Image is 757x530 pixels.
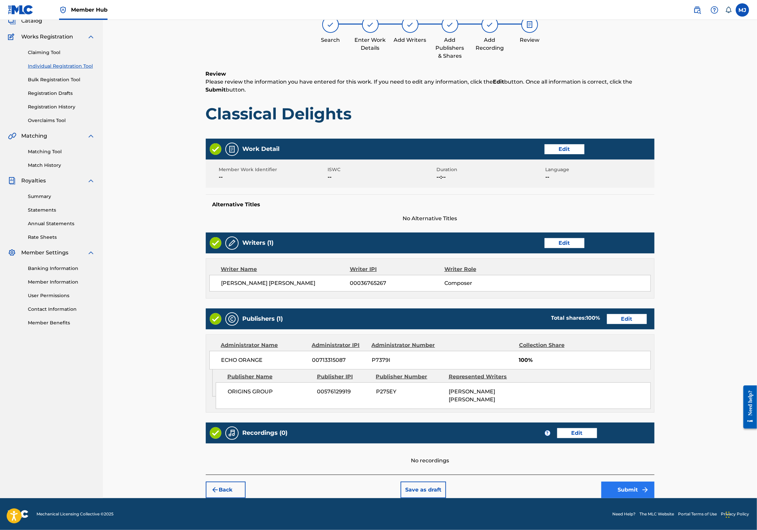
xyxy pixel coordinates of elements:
img: expand [87,33,95,41]
div: Publisher IPI [317,373,371,381]
div: Widget de chat [724,498,757,530]
img: expand [87,177,95,185]
span: Duration [437,166,544,173]
a: Registration Drafts [28,90,95,97]
a: Member Benefits [28,319,95,326]
span: Member Work Identifier [219,166,326,173]
h6: Review [206,70,654,78]
div: Total shares: [551,314,600,322]
img: Works Registration [8,33,17,41]
span: Member Settings [21,249,68,257]
h1: Classical Delights [206,104,654,124]
a: Public Search [691,3,704,17]
button: Edit [545,144,584,154]
button: Edit [545,238,584,248]
span: 100 % [586,315,600,321]
span: No Alternative Titles [206,215,654,223]
img: step indicator icon for Add Recording [486,21,494,29]
button: Edit [607,314,647,324]
div: Review [513,36,546,44]
div: Add Recording [473,36,506,52]
h5: Alternative Titles [212,201,648,208]
div: Publisher Number [376,373,444,381]
iframe: Chat Widget [724,498,757,530]
a: Matching Tool [28,148,95,155]
img: Top Rightsholder [59,6,67,14]
img: Valid [210,427,221,439]
a: Contact Information [28,306,95,313]
div: User Menu [736,3,749,17]
a: Claiming Tool [28,49,95,56]
h5: Writers (1) [243,239,274,247]
a: CatalogCatalog [8,17,42,25]
a: Match History [28,162,95,169]
img: step indicator icon for Add Publishers & Shares [446,21,454,29]
img: step indicator icon for Enter Work Details [366,21,374,29]
img: Publishers [228,315,236,323]
img: Valid [210,143,221,155]
img: Valid [210,237,221,249]
iframe: Resource Center [738,380,757,435]
img: Royalties [8,177,16,185]
a: Portal Terms of Use [678,511,717,517]
strong: Submit [206,87,226,93]
span: ISWC [328,166,435,173]
span: Royalties [21,177,46,185]
span: [PERSON_NAME] [PERSON_NAME] [449,388,495,403]
span: Matching [21,132,47,140]
div: Writer Name [221,265,350,273]
div: Enter Work Details [354,36,387,52]
a: Bulk Registration Tool [28,76,95,83]
span: ORIGINS GROUP [228,388,312,396]
a: Individual Registration Tool [28,63,95,70]
p: Please review the information you have entered for this work. If you need to edit any information... [206,78,654,94]
img: Writers [228,239,236,247]
span: --:-- [437,173,544,181]
div: Add Writers [394,36,427,44]
img: Work Detail [228,145,236,153]
img: expand [87,249,95,257]
span: -- [328,173,435,181]
div: Glisser [726,505,730,525]
span: Composer [444,279,530,287]
h5: Recordings (0) [243,429,288,437]
div: No recordings [206,443,654,465]
img: logo [8,510,29,518]
div: Administrator Name [221,341,307,349]
span: ? [545,431,550,436]
button: Save as draft [401,482,446,498]
img: Catalog [8,17,16,25]
img: step indicator icon for Add Writers [406,21,414,29]
span: ECHO ORANGE [221,356,307,364]
span: Mechanical Licensing Collective © 2025 [37,511,114,517]
div: Administrator Number [372,341,440,349]
img: 7ee5dd4eb1f8a8e3ef2f.svg [211,486,219,494]
span: Works Registration [21,33,73,41]
a: Annual Statements [28,220,95,227]
div: Notifications [725,7,732,13]
div: Add Publishers & Shares [433,36,467,60]
img: step indicator icon for Review [526,21,534,29]
img: step indicator icon for Search [327,21,335,29]
span: Catalog [21,17,42,25]
span: [PERSON_NAME] [PERSON_NAME] [221,279,350,287]
button: Back [206,482,246,498]
div: Writer IPI [350,265,444,273]
span: Member Hub [71,6,108,14]
button: Edit [557,428,597,438]
span: -- [546,173,653,181]
span: Language [546,166,653,173]
div: Collection Share [519,341,583,349]
span: 100% [519,356,650,364]
button: Submit [601,482,654,498]
div: Publisher Name [227,373,312,381]
img: Recordings [228,429,236,437]
a: Rate Sheets [28,234,95,241]
span: -- [219,173,326,181]
img: f7272a7cc735f4ea7f67.svg [641,486,649,494]
img: expand [87,132,95,140]
img: Valid [210,313,221,325]
strong: Edit [493,79,504,85]
img: help [711,6,719,14]
img: Member Settings [8,249,16,257]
